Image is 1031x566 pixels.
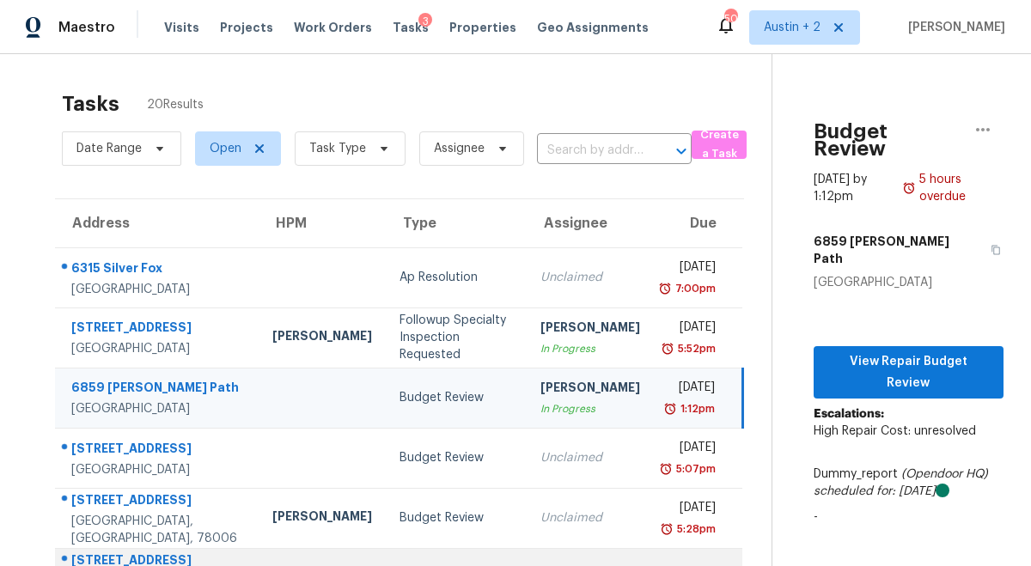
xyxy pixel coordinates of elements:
span: Open [210,140,241,157]
div: Unclaimed [540,509,640,526]
span: Date Range [76,140,142,157]
div: Followup Specialty Inspection Requested [400,312,513,363]
div: Budget Review [400,389,513,406]
p: - [814,508,1004,526]
img: Overdue Alarm Icon [658,280,672,297]
span: Austin + 2 [764,19,821,36]
div: [PERSON_NAME] [272,327,372,349]
th: Type [386,199,527,247]
span: Properties [449,19,516,36]
div: [STREET_ADDRESS] [71,440,245,461]
i: (Opendoor HQ) [901,468,988,480]
div: 6315 Silver Fox [71,259,245,281]
h5: 6859 [PERSON_NAME] Path [814,233,980,267]
span: Maestro [58,19,115,36]
span: 20 Results [147,96,204,113]
th: Due [654,199,742,247]
th: Assignee [527,199,654,247]
div: [DATE] [668,499,716,520]
div: [DATE] by 1:12pm [814,171,903,205]
div: [DATE] [668,259,716,280]
div: In Progress [540,340,640,357]
h2: Budget Review [814,123,962,157]
div: [DATE] [668,379,714,400]
div: 1:12pm [677,400,715,417]
span: Tasks [393,21,429,33]
div: 5 hours overdue [916,171,1004,205]
div: Unclaimed [540,449,640,466]
div: [STREET_ADDRESS] [71,491,245,513]
div: [PERSON_NAME] [540,319,640,340]
div: [GEOGRAPHIC_DATA] [71,400,245,417]
div: [GEOGRAPHIC_DATA] [71,461,245,478]
div: [DATE] [668,319,716,340]
div: 3 [418,13,432,30]
i: scheduled for: [DATE] [814,485,936,497]
button: Open [669,139,693,163]
span: Task Type [309,140,366,157]
img: Overdue Alarm Icon [902,171,916,205]
img: Overdue Alarm Icon [659,460,673,478]
h2: Tasks [62,95,119,113]
div: Unclaimed [540,269,640,286]
span: Geo Assignments [537,19,649,36]
img: Overdue Alarm Icon [660,520,674,538]
span: High Repair Cost: unresolved [814,425,976,437]
button: Copy Address [980,226,1004,274]
button: View Repair Budget Review [814,346,1004,399]
th: Address [55,199,259,247]
div: 6859 [PERSON_NAME] Path [71,379,245,400]
div: 50 [724,10,736,27]
button: Create a Task [692,131,747,159]
th: HPM [259,199,386,247]
div: Budget Review [400,509,513,526]
div: [STREET_ADDRESS] [71,319,245,340]
div: [GEOGRAPHIC_DATA] [814,274,1004,291]
span: Work Orders [294,19,372,36]
div: [PERSON_NAME] [540,379,640,400]
div: Budget Review [400,449,513,466]
div: 7:00pm [672,280,716,297]
div: In Progress [540,400,640,417]
span: Visits [164,19,199,36]
div: 5:28pm [674,520,716,538]
input: Search by address [537,137,644,164]
span: View Repair Budget Review [827,351,990,393]
div: 5:07pm [673,460,716,478]
div: [GEOGRAPHIC_DATA] [71,281,245,298]
span: Projects [220,19,273,36]
img: Overdue Alarm Icon [663,400,677,417]
div: [GEOGRAPHIC_DATA], [GEOGRAPHIC_DATA], 78006 [71,513,245,547]
span: [PERSON_NAME] [901,19,1005,36]
div: Dummy_report [814,466,1004,500]
span: Create a Task [700,125,738,165]
span: Assignee [434,140,485,157]
div: Ap Resolution [400,269,513,286]
div: [PERSON_NAME] [272,508,372,529]
b: Escalations: [814,408,884,420]
div: [GEOGRAPHIC_DATA] [71,340,245,357]
div: [DATE] [668,439,716,460]
img: Overdue Alarm Icon [661,340,674,357]
div: 5:52pm [674,340,716,357]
